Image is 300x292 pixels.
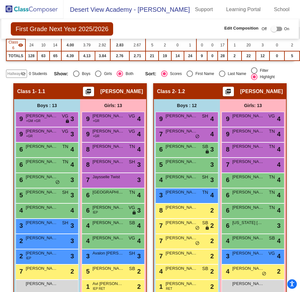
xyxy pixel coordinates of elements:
span: SB [269,235,275,241]
td: 0 [269,51,285,61]
span: [PERSON_NAME] [232,128,264,134]
td: 63 [37,51,50,61]
span: 6 [85,207,90,214]
span: First Grade Next Year 2025/2026 [11,22,113,36]
div: First Name [193,71,214,77]
mat-radio-group: Select an option [145,71,246,77]
span: 9 [224,115,229,122]
div: Girls: 13 [220,99,286,112]
span: 6 [18,161,23,168]
td: 10 [37,39,50,51]
td: 2 [228,51,242,61]
span: 9 [85,115,90,122]
div: Filter [257,68,269,73]
span: TN [129,189,135,196]
td: TOTALS [6,51,25,61]
span: 4 [277,206,281,215]
td: 5 [284,51,300,61]
span: 4 [277,236,281,246]
span: 5 [85,268,90,275]
span: 9 [158,115,163,122]
span: 3 [224,253,229,260]
span: 3 [137,175,141,185]
span: VG [129,113,135,119]
span: lock [205,226,209,231]
div: Last Name [225,71,246,77]
span: 4 [277,114,281,124]
span: 3 [137,251,141,261]
td: 2 [284,39,300,51]
span: 2 [277,267,281,276]
td: 2.92 [95,39,110,51]
span: VG [62,113,68,119]
td: Christy Friends - 1.6 [6,39,25,51]
span: [PERSON_NAME] [166,235,197,241]
td: 12 [256,51,269,61]
span: Hallway [7,71,21,77]
span: VG [62,128,68,135]
span: [PERSON_NAME] [166,113,197,119]
span: [PERSON_NAME] [26,235,58,241]
span: SH [129,250,135,257]
span: Avalon [PERSON_NAME] [92,250,124,256]
span: [PERSON_NAME] [92,143,124,150]
span: [PERSON_NAME] [232,174,264,180]
span: IEP [93,210,98,215]
div: Boys [79,71,91,77]
span: [PERSON_NAME] [232,265,264,272]
span: 4 [277,251,281,261]
span: 4 [137,129,141,139]
span: [PERSON_NAME] [26,220,58,226]
td: 14 [171,51,184,61]
div: Girls [101,71,112,77]
span: 3 [158,192,163,199]
span: 1 [158,283,163,290]
span: +GR [93,134,99,139]
td: 0 [207,51,218,61]
span: VG [129,204,135,211]
span: VG [269,250,275,257]
mat-icon: picture_as_pdf [85,88,92,97]
span: 2 [210,221,214,230]
span: 3 [71,221,74,230]
span: TN [269,143,275,150]
span: [PERSON_NAME] [240,88,283,95]
span: 1 [85,283,90,290]
span: 4 [210,129,214,139]
span: SB [202,220,208,226]
span: lock [205,149,209,154]
span: 4 [137,190,141,200]
span: Show: [54,71,68,77]
span: TN [269,204,275,211]
span: [PERSON_NAME] [232,235,264,241]
span: 9 [18,131,23,138]
span: 6 [224,192,229,199]
span: TN [269,128,275,135]
span: [PERSON_NAME] [92,235,124,241]
span: [PERSON_NAME] [232,189,264,195]
span: 4 [71,145,74,154]
td: 3.84 [95,51,110,61]
span: 7 [158,131,163,138]
span: 2 [210,267,214,276]
div: Highlight [257,74,275,80]
span: [PERSON_NAME] [92,159,124,165]
span: 9 [224,131,229,138]
td: 22 [242,51,256,61]
td: 21 [146,51,159,61]
span: [PERSON_NAME] [166,250,197,256]
span: Class 6 [9,39,18,51]
span: [PERSON_NAME] [166,159,197,165]
span: 4 [158,268,163,275]
span: [GEOGRAPHIC_DATA] [92,189,124,195]
span: SH [62,189,68,196]
span: 3 [71,236,74,246]
span: Sort: [145,71,156,77]
td: 24 [184,51,197,61]
span: +GR [93,119,99,123]
span: 8 [158,207,163,214]
span: IEP [26,256,31,261]
span: [PERSON_NAME] [166,220,197,226]
span: 4 [137,221,141,230]
span: 2 [137,282,141,291]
